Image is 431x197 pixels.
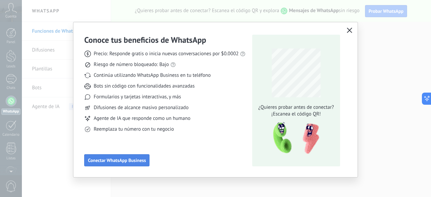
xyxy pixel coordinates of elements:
span: Agente de IA que responde como un humano [94,115,190,122]
span: Riesgo de número bloqueado: Bajo [94,61,169,68]
span: Precio: Responde gratis o inicia nuevas conversaciones por $0.0002 [94,51,239,57]
img: qr-pic-1x.png [267,120,321,156]
h3: Conoce tus beneficios de WhatsApp [84,35,206,45]
span: Difusiones de alcance masivo personalizado [94,104,189,111]
span: Reemplaza tu número con tu negocio [94,126,174,133]
span: Bots sin código con funcionalidades avanzadas [94,83,195,90]
button: Conectar WhatsApp Business [84,154,150,166]
span: ¿Quieres probar antes de conectar? [256,104,336,111]
span: Continúa utilizando WhatsApp Business en tu teléfono [94,72,210,79]
span: Conectar WhatsApp Business [88,158,146,163]
span: ¡Escanea el código QR! [256,111,336,118]
span: Formularios y tarjetas interactivas, y más [94,94,181,100]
